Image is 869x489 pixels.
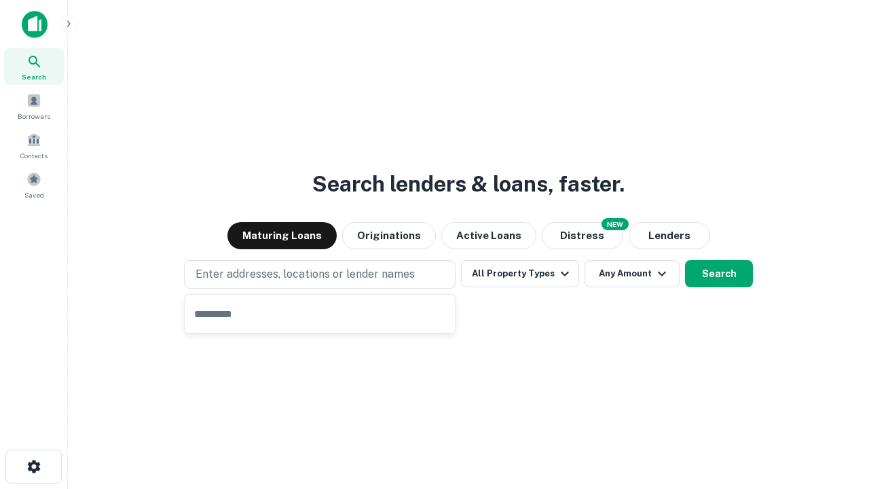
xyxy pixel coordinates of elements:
a: Search [4,48,64,85]
h3: Search lenders & loans, faster. [312,168,625,200]
iframe: Chat Widget [801,380,869,446]
button: Search [685,260,753,287]
button: Maturing Loans [227,222,337,249]
button: Originations [342,222,436,249]
button: Lenders [629,222,710,249]
p: Enter addresses, locations or lender names [196,266,415,283]
button: Enter addresses, locations or lender names [184,260,456,289]
button: Any Amount [585,260,680,287]
a: Saved [4,166,64,203]
span: Borrowers [18,111,50,122]
img: capitalize-icon.png [22,11,48,38]
span: Contacts [20,150,48,161]
button: All Property Types [461,260,579,287]
a: Borrowers [4,88,64,124]
button: Search distressed loans with lien and other non-mortgage details. [542,222,623,249]
div: NEW [602,218,629,230]
button: Active Loans [441,222,536,249]
span: Saved [24,189,44,200]
span: Search [22,71,46,82]
a: Contacts [4,127,64,164]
